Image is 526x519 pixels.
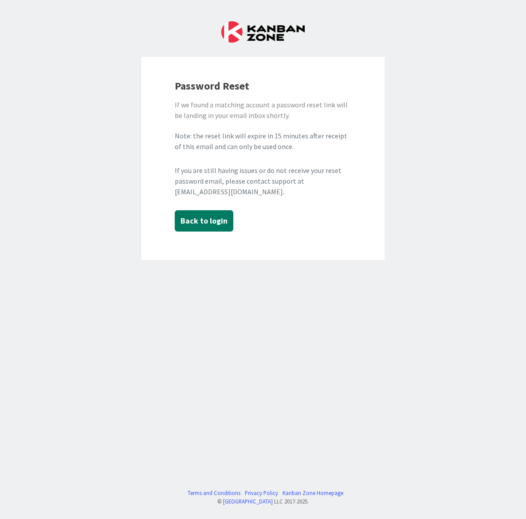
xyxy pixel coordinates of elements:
a: Privacy Policy [245,489,278,497]
div: If you are still having issues or do not receive your reset password email, please contact suppor... [175,165,351,197]
div: Note: the reset link will expire in 15 minutes after receipt of this email and can only be used o... [175,130,351,152]
div: © LLC 2017- 2025 . [183,497,343,506]
a: Kanban Zone Homepage [283,489,343,497]
img: Kanban Zone [221,21,305,43]
b: Password Reset [175,79,249,93]
a: [GEOGRAPHIC_DATA] [223,498,273,505]
div: If we found a matching account a password reset link will be landing in your email inbox shortly. [175,99,351,121]
a: Terms and Conditions [188,489,240,497]
button: Back to login [175,210,233,232]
